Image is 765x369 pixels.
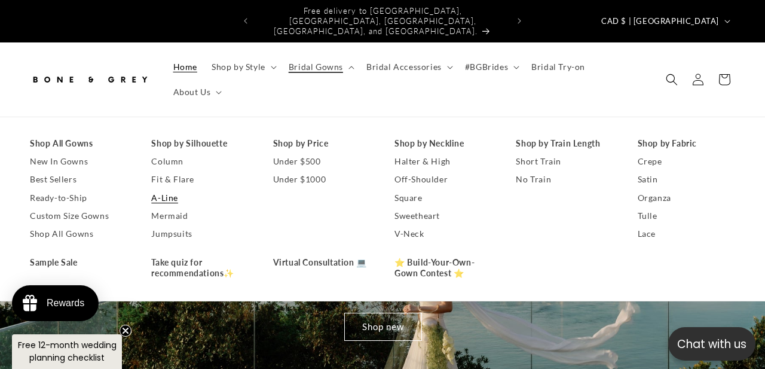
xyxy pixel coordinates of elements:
summary: About Us [166,80,227,105]
button: Next announcement [506,10,533,32]
div: Free 12-month wedding planning checklistClose teaser [12,334,122,369]
a: Organza [638,189,735,207]
a: ⭐ Build-Your-Own-Gown Contest ⭐ [394,254,492,282]
a: Halter & High [394,153,492,170]
a: Under $500 [273,153,371,170]
a: Sample Sale [30,254,127,272]
a: Shop new [344,312,421,340]
summary: Bridal Gowns [281,54,359,80]
button: CAD $ | [GEOGRAPHIC_DATA] [594,10,735,32]
span: Bridal Accessories [366,62,442,72]
a: Satin [638,170,735,188]
a: Take quiz for recommendations✨ [151,254,249,282]
span: Bridal Gowns [289,62,343,72]
a: Off-Shoulder [394,170,492,188]
span: Home [173,62,197,72]
a: Column [151,153,249,170]
a: Custom Size Gowns [30,207,127,225]
a: Best Sellers [30,170,127,188]
a: Home [166,54,204,80]
a: Bridal Try-on [524,54,592,80]
summary: Shop by Style [204,54,281,80]
a: Fit & Flare [151,170,249,188]
a: Virtual Consultation 💻 [273,254,371,272]
a: Shop by Train Length [516,135,613,153]
summary: Bridal Accessories [359,54,458,80]
a: Tulle [638,207,735,225]
span: About Us [173,87,211,97]
span: Shop by Style [212,62,265,72]
a: Jumpsuits [151,225,249,243]
a: New In Gowns [30,153,127,170]
div: Rewards [47,298,84,309]
a: Shop by Price [273,135,371,153]
a: Mermaid [151,207,249,225]
a: Crepe [638,153,735,170]
a: Shop by Neckline [394,135,492,153]
p: Chat with us [668,336,755,353]
span: Free 12-month wedding planning checklist [18,339,117,364]
a: A-Line [151,189,249,207]
summary: Search [659,66,685,93]
summary: #BGBrides [458,54,524,80]
img: Bone and Grey Bridal [30,66,149,93]
span: Free delivery to [GEOGRAPHIC_DATA], [GEOGRAPHIC_DATA], [GEOGRAPHIC_DATA], [GEOGRAPHIC_DATA], and ... [274,6,478,36]
a: Under $1000 [273,170,371,188]
a: Lace [638,225,735,243]
a: Shop by Fabric [638,135,735,153]
a: V-Neck [394,225,492,243]
button: Open chatbox [668,327,755,361]
a: Square [394,189,492,207]
a: Shop All Gowns [30,225,127,243]
a: Bone and Grey Bridal [26,62,154,97]
a: Sweetheart [394,207,492,225]
span: CAD $ | [GEOGRAPHIC_DATA] [601,16,719,28]
a: Shop All Gowns [30,135,127,153]
button: Previous announcement [232,10,259,32]
a: No Train [516,170,613,188]
a: Shop by Silhouette [151,135,249,153]
button: Close teaser [120,325,131,337]
a: Ready-to-Ship [30,189,127,207]
span: Bridal Try-on [531,62,585,72]
a: Short Train [516,153,613,170]
span: #BGBrides [465,62,508,72]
